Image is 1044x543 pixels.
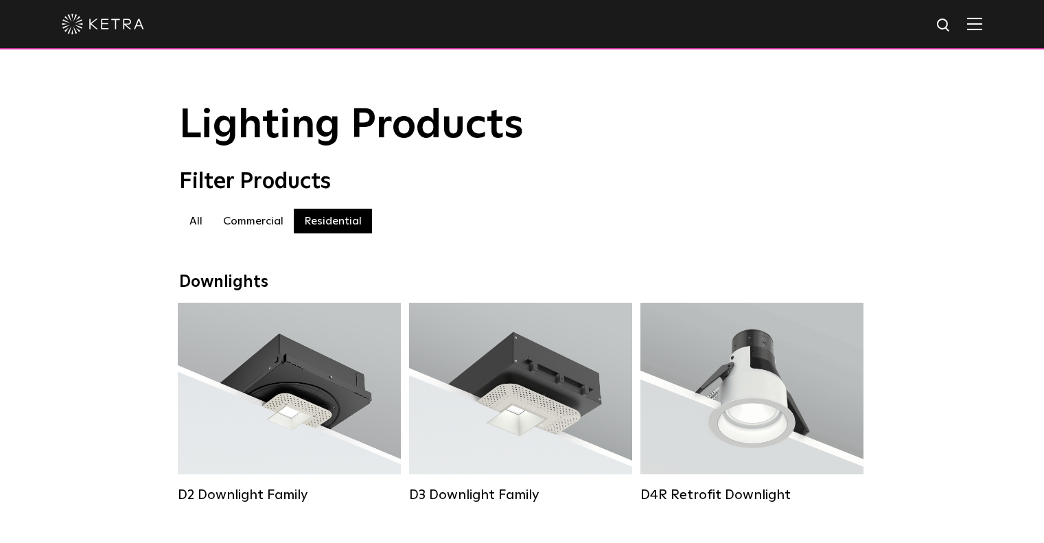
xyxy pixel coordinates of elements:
img: Hamburger%20Nav.svg [967,17,982,30]
img: ketra-logo-2019-white [62,14,144,34]
a: D4R Retrofit Downlight Lumen Output:800Colors:White / BlackBeam Angles:15° / 25° / 40° / 60°Watta... [640,303,863,503]
span: Lighting Products [179,105,524,146]
img: search icon [936,17,953,34]
div: D4R Retrofit Downlight [640,487,863,503]
label: Commercial [213,209,294,233]
div: Filter Products [179,169,866,195]
div: Downlights [179,273,866,292]
div: D3 Downlight Family [409,487,632,503]
a: D3 Downlight Family Lumen Output:700 / 900 / 1100Colors:White / Black / Silver / Bronze / Paintab... [409,303,632,503]
label: All [179,209,213,233]
label: Residential [294,209,372,233]
div: D2 Downlight Family [178,487,401,503]
a: D2 Downlight Family Lumen Output:1200Colors:White / Black / Gloss Black / Silver / Bronze / Silve... [178,303,401,503]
